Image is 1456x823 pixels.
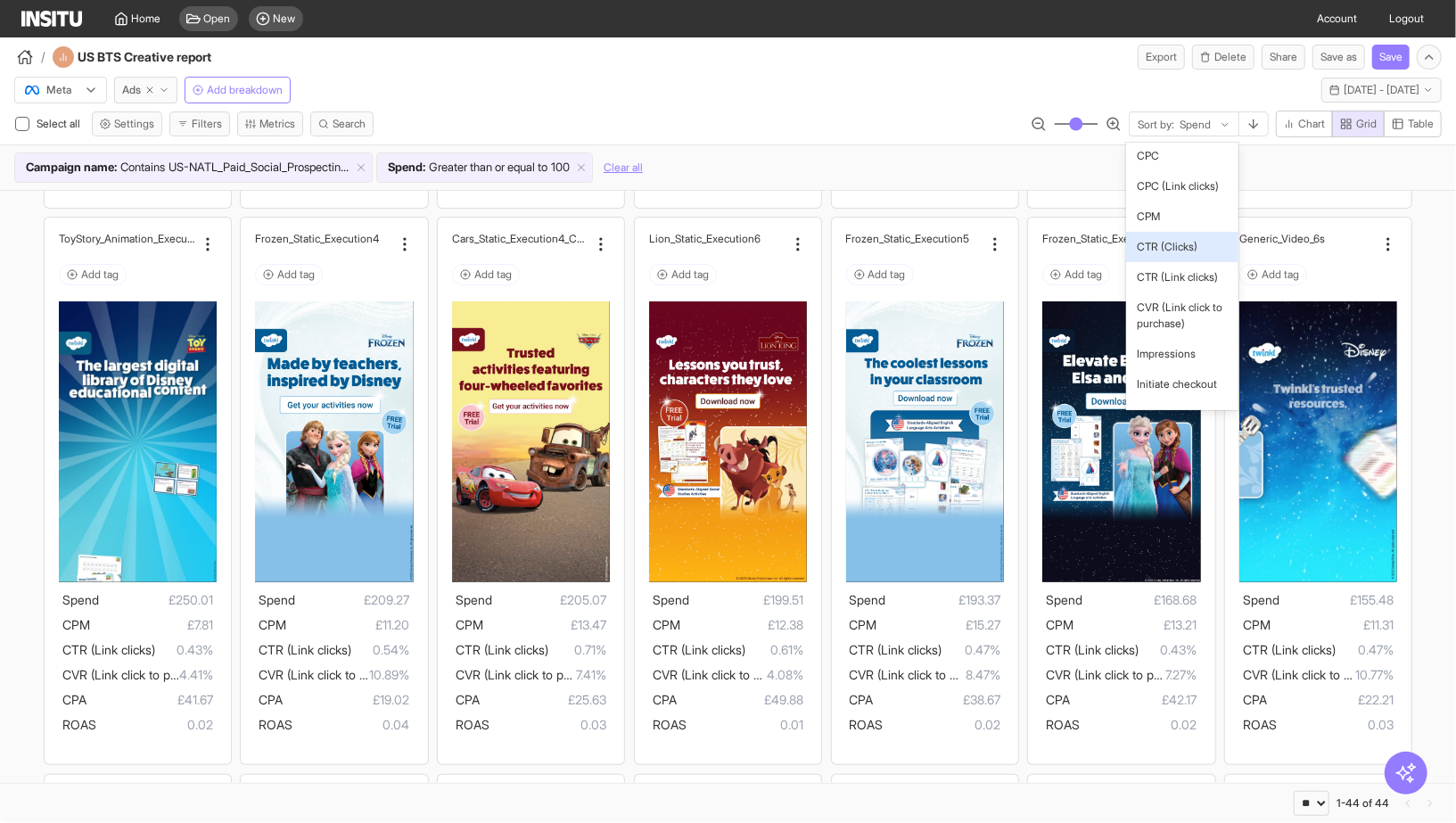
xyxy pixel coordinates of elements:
button: Add tag [846,264,914,285]
span: Search [333,117,366,131]
span: £42.17 [1070,689,1197,711]
span: £11.31 [1271,614,1394,636]
div: Frozen_Static_Execution6 [1042,232,1179,245]
span: Add breakdown [207,83,283,97]
span: CVR (Link click to purchase) [1046,667,1202,682]
span: £193.37 [886,589,1000,611]
span: ROAS [1046,717,1080,732]
button: Filters [169,111,230,136]
span: 0.61% [745,639,803,661]
span: CPM [850,617,877,632]
span: £205.07 [492,589,606,611]
span: £41.67 [86,689,213,711]
button: Clear all [604,152,643,183]
span: £7.81 [90,614,213,636]
span: Open [204,12,231,26]
span: Initiate checkout [1137,376,1217,392]
span: Landing page view [1137,407,1228,439]
div: US BTS Creative report [53,46,259,68]
h2: ToyStory_Animation_Execution3 [59,232,195,245]
button: Add tag [59,264,127,285]
button: Search [310,111,374,136]
span: 0.47% [942,639,1000,661]
button: Table [1384,111,1442,137]
button: Save as [1312,45,1365,70]
button: Grid [1332,111,1385,137]
button: Add tag [452,264,520,285]
span: £155.48 [1279,589,1394,611]
span: Spend [62,592,99,607]
span: 100 [551,159,570,177]
span: CPA [653,692,677,707]
span: 0.02 [1080,714,1197,736]
span: £19.02 [283,689,409,711]
span: Ads [122,83,141,97]
span: CTR (Link clicks) [850,642,942,657]
span: ROAS [850,717,884,732]
span: 0.02 [884,714,1000,736]
span: Settings [114,117,154,131]
span: CPA [456,692,480,707]
span: CPM [62,617,90,632]
span: CVR (Link click to purchase) [850,667,1006,682]
span: £49.88 [677,689,803,711]
span: Add tag [277,267,315,282]
span: £250.01 [99,589,213,611]
div: Lion_Static_Execution6 [649,232,786,245]
span: CPM [259,617,286,632]
span: 7.27% [1166,664,1197,686]
span: 0.03 [489,714,606,736]
span: £38.67 [874,689,1000,711]
span: CTR (Link clicks) [1046,642,1139,657]
button: [DATE] - [DATE] [1321,78,1442,103]
button: Chart [1276,111,1333,137]
span: CTR (Link clicks) [259,642,351,657]
button: Export [1138,45,1185,70]
span: CTR (Link clicks) [62,642,155,657]
span: ROAS [62,717,96,732]
span: CVR (Link click to purchase) [1137,300,1228,332]
span: CPA [1243,692,1267,707]
span: Add tag [1065,267,1102,282]
span: ROAS [1243,717,1277,732]
span: Spend [850,592,886,607]
span: Add tag [474,267,512,282]
span: 0.02 [96,714,213,736]
h2: Cars_Static_Execution4_Control [452,232,588,245]
span: CTR (Link clicks) [1137,269,1218,285]
h2: Generic_Video_6s [1239,232,1325,245]
span: 7.41% [576,664,606,686]
div: Generic_Video_6s [1239,232,1376,245]
h4: US BTS Creative report [78,48,259,66]
span: £12.38 [680,614,803,636]
span: Sort by: [1138,118,1174,132]
span: CPM [1137,209,1160,225]
span: CPC (Link clicks) [1137,178,1219,194]
span: New [274,12,296,26]
span: Home [132,12,161,26]
span: 0.01 [687,714,803,736]
span: CPM [1243,617,1271,632]
div: 1-44 of 44 [1337,796,1389,811]
span: ROAS [653,717,687,732]
span: £22.21 [1267,689,1394,711]
button: Save [1372,45,1410,70]
span: Contains [120,159,165,177]
span: 10.89% [370,664,410,686]
span: 0.54% [351,639,409,661]
span: Grid [1356,117,1377,131]
span: £13.21 [1073,614,1197,636]
button: / [14,46,45,68]
span: Select all [37,117,84,130]
span: / [41,48,45,66]
span: 8.47% [966,664,1000,686]
span: CVR (Link click to purchase) [1243,667,1399,682]
span: £11.20 [286,614,409,636]
span: ROAS [456,717,489,732]
button: Add tag [255,264,323,285]
span: Impressions [1137,346,1196,362]
span: 0.71% [548,639,606,661]
h2: Frozen_Static_Execution6 [1042,232,1166,245]
span: 0.03 [1277,714,1394,736]
div: Frozen_Static_Execution4 [255,232,391,245]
